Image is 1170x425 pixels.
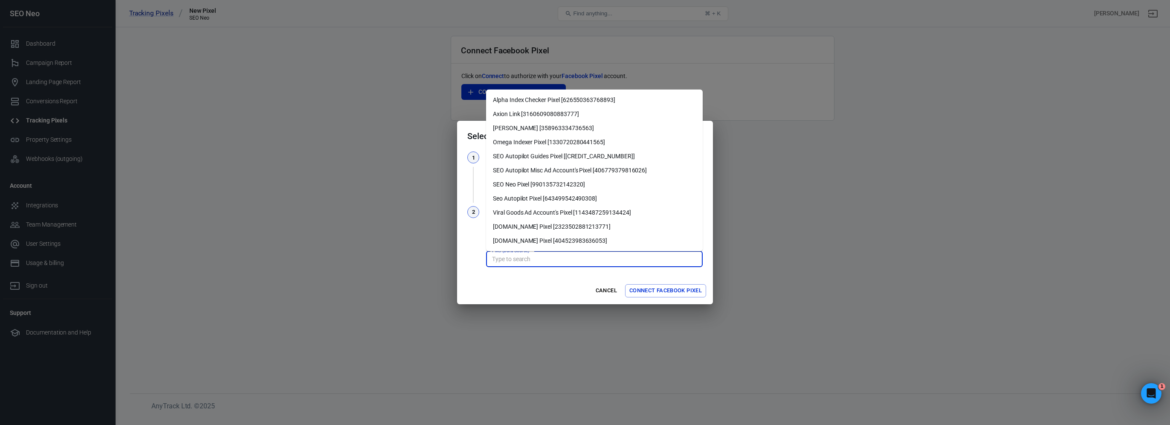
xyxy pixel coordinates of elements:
div: 1 [467,151,479,163]
li: [DOMAIN_NAME] Pixel [2323502881213771] [486,220,703,234]
div: 2 [467,206,479,218]
label: Pixel (Data Source) [492,247,530,254]
li: [DOMAIN_NAME] Pixel [404523983636053] [486,234,703,248]
h2: Select a data source for [457,121,713,151]
li: [PERSON_NAME] [358963334736563] [486,121,703,135]
li: Viral Goods Ad Account's Pixel [1143487259134424] [486,206,703,220]
input: Type to search [489,254,699,265]
li: SEO Neo Pixel [990135732142320] [486,178,703,192]
span: 1 [1158,383,1165,390]
li: Axion Link [3160609080883777] [486,107,703,121]
li: SEO Autopilot Misc Ad Account's Pixel [406779379816026] [486,163,703,178]
iframe: Intercom live chat [1141,383,1161,404]
li: SEO Autopilot Guides Pixel [[CREDIT_CARD_NUMBER]] [486,149,703,163]
button: Cancel [593,284,620,297]
li: Seo Autopilot Pixel [643499542490308] [486,192,703,206]
li: Omega Indexer Pixel [1330720280441565] [486,135,703,149]
li: Alpha Index Checker Pixel [626550363768893] [486,93,703,107]
button: Connect Facebook Pixel [625,284,706,297]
